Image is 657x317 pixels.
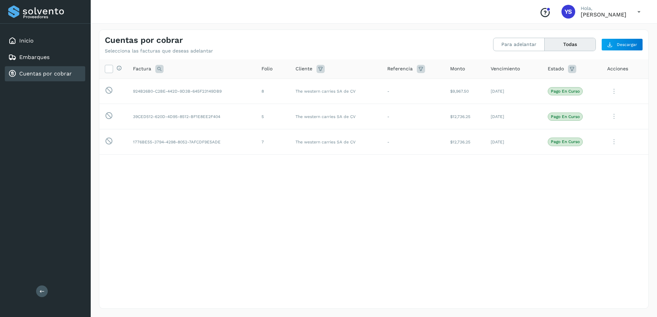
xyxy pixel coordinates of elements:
[485,79,543,104] td: [DATE]
[551,139,580,144] p: Pago en curso
[382,104,445,129] td: -
[5,33,85,48] div: Inicio
[491,65,520,72] span: Vencimiento
[256,129,290,155] td: 7
[19,70,72,77] a: Cuentas por cobrar
[445,104,485,129] td: $12,736.25
[387,65,413,72] span: Referencia
[105,35,183,45] h4: Cuentas por cobrar
[5,50,85,65] div: Embarques
[296,65,312,72] span: Cliente
[256,79,290,104] td: 8
[548,65,564,72] span: Estado
[19,54,49,60] a: Embarques
[256,104,290,129] td: 5
[290,129,382,155] td: The western carries SA de CV
[493,38,545,51] button: Para adelantar
[450,65,465,72] span: Monto
[545,38,595,51] button: Todas
[581,11,626,18] p: YURICXI SARAHI CANIZALES AMPARO
[5,66,85,81] div: Cuentas por cobrar
[445,79,485,104] td: $9,967.50
[290,79,382,104] td: The western carries SA de CV
[127,104,256,129] td: 39CED512-620D-4D95-8512-BF1E8EE2F404
[127,129,256,155] td: 1776BE55-3794-4298-8052-7AFCDF9E5ADE
[607,65,628,72] span: Acciones
[485,104,543,129] td: [DATE]
[127,79,256,104] td: 924B26B0-C2BE-442D-9D3B-645F23149DB9
[581,5,626,11] p: Hola,
[617,42,637,48] span: Descargar
[261,65,272,72] span: Folio
[105,48,213,54] p: Selecciona las facturas que deseas adelantar
[133,65,151,72] span: Factura
[485,129,543,155] td: [DATE]
[445,129,485,155] td: $12,736.25
[19,37,34,44] a: Inicio
[382,129,445,155] td: -
[23,14,82,19] p: Proveedores
[551,114,580,119] p: Pago en curso
[382,79,445,104] td: -
[551,89,580,94] p: Pago en curso
[601,38,643,51] button: Descargar
[290,104,382,129] td: The western carries SA de CV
